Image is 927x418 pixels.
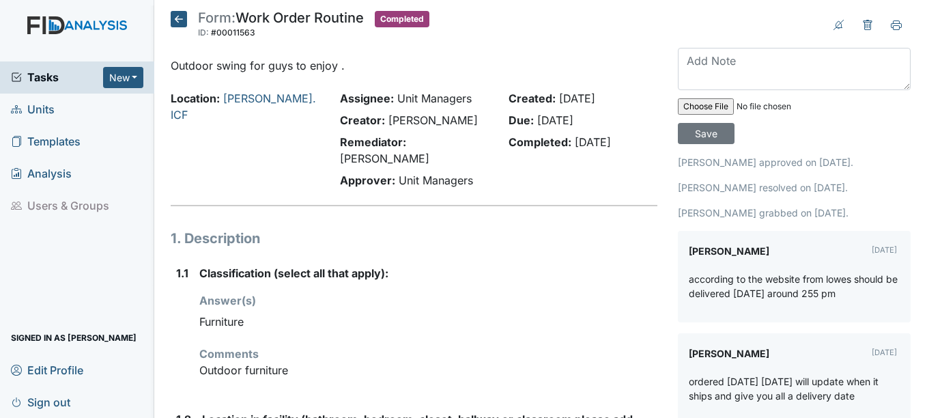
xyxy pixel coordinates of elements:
[509,92,556,105] strong: Created:
[199,265,388,281] label: Classification (select all that apply):
[689,272,900,301] p: according to the website from lowes should be delivered [DATE] around 255 pm
[171,92,316,122] a: [PERSON_NAME]. ICF
[340,152,429,165] span: [PERSON_NAME]
[388,113,478,127] span: [PERSON_NAME]
[375,11,429,27] span: Completed
[176,265,188,281] label: 1.1
[11,163,72,184] span: Analysis
[340,113,385,127] strong: Creator:
[689,344,769,363] label: [PERSON_NAME]
[198,10,236,26] span: Form:
[11,69,103,85] a: Tasks
[397,92,472,105] span: Unit Managers
[340,173,395,187] strong: Approver:
[198,11,364,41] div: Work Order Routine
[199,346,259,362] label: Comments
[171,92,220,105] strong: Location:
[11,327,137,348] span: Signed in as [PERSON_NAME]
[171,228,657,249] h1: 1. Description
[537,113,573,127] span: [DATE]
[199,294,256,307] strong: Answer(s)
[509,135,571,149] strong: Completed:
[678,155,911,169] p: [PERSON_NAME] approved on [DATE].
[399,173,473,187] span: Unit Managers
[678,123,735,144] input: Save
[689,374,900,403] p: ordered [DATE] [DATE] will update when it ships and give you all a delivery date
[872,245,897,255] small: [DATE]
[199,362,657,378] p: Outdoor furniture
[11,391,70,413] span: Sign out
[872,348,897,357] small: [DATE]
[678,180,911,195] p: [PERSON_NAME] resolved on [DATE].
[689,242,769,261] label: [PERSON_NAME]
[11,99,55,120] span: Units
[103,67,144,88] button: New
[211,27,255,38] span: #00011563
[198,27,209,38] span: ID:
[11,359,83,380] span: Edit Profile
[559,92,595,105] span: [DATE]
[509,113,534,127] strong: Due:
[340,92,394,105] strong: Assignee:
[11,131,81,152] span: Templates
[199,309,657,335] div: Furniture
[171,57,657,74] p: Outdoor swing for guys to enjoy .
[575,135,611,149] span: [DATE]
[678,206,911,220] p: [PERSON_NAME] grabbed on [DATE].
[340,135,406,149] strong: Remediator:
